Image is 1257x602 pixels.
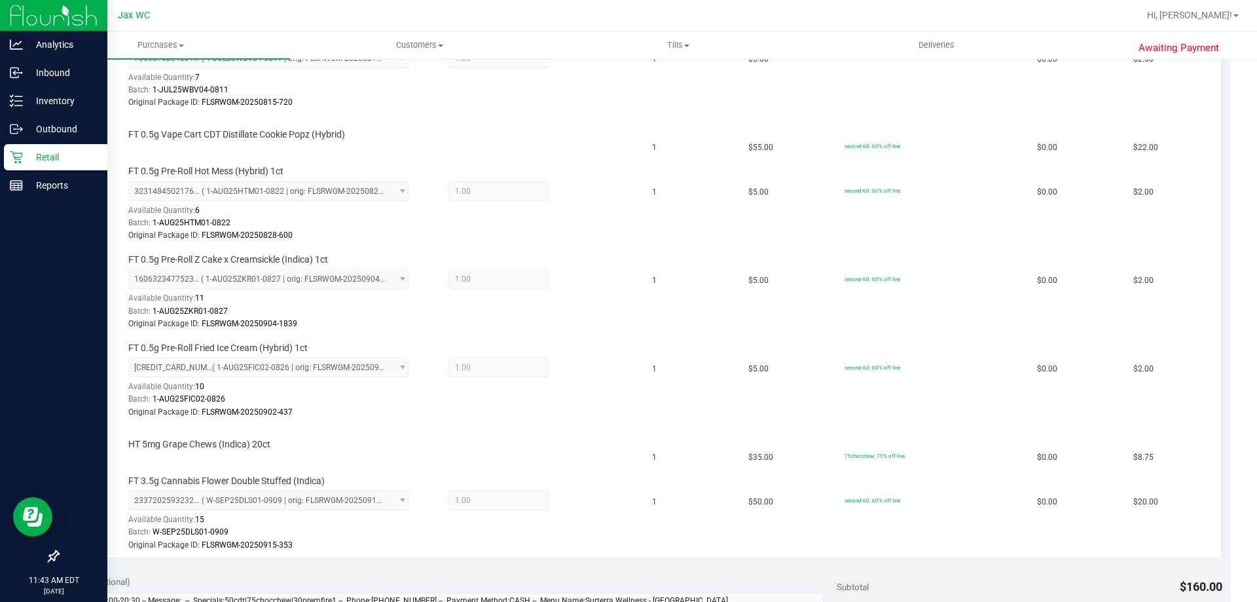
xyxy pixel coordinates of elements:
[128,394,151,404] span: Batch:
[195,206,200,215] span: 6
[23,37,101,52] p: Analytics
[6,586,101,596] p: [DATE]
[1133,363,1154,375] span: $2.00
[549,31,807,59] a: Tills
[195,382,204,391] span: 10
[23,178,101,193] p: Reports
[845,497,900,504] span: second-60: 60% off line
[202,407,293,417] span: FLSRWGM-20250902-437
[23,93,101,109] p: Inventory
[195,293,204,303] span: 11
[118,10,150,21] span: Jax WC
[1133,141,1158,154] span: $22.00
[128,289,423,314] div: Available Quantity:
[128,342,308,354] span: FT 0.5g Pre-Roll Fried Ice Cream (Hybrid) 1ct
[128,218,151,227] span: Batch:
[202,540,293,550] span: FLSRWGM-20250915-353
[128,438,270,451] span: HT 5mg Grape Chews (Indica) 20ct
[10,122,23,136] inline-svg: Outbound
[652,274,657,287] span: 1
[153,307,228,316] span: 1-AUG25ZKR01-0827
[845,276,900,282] span: second-60: 60% off line
[901,39,972,51] span: Deliveries
[128,98,200,107] span: Original Package ID:
[195,515,204,524] span: 15
[10,38,23,51] inline-svg: Analytics
[128,85,151,94] span: Batch:
[1037,186,1057,198] span: $0.00
[1147,10,1232,20] span: Hi, [PERSON_NAME]!
[6,574,101,586] p: 11:43 AM EDT
[202,231,293,240] span: FLSRWGM-20250828-600
[837,582,869,592] span: Subtotal
[153,218,230,227] span: 1-AUG25HTM01-0822
[10,94,23,107] inline-svg: Inventory
[128,540,200,550] span: Original Package ID:
[31,39,290,51] span: Purchases
[23,121,101,137] p: Outbound
[845,453,905,459] span: 75chocchew: 75% off line
[1180,580,1222,593] span: $160.00
[128,165,283,178] span: FT 0.5g Pre-Roll Hot Mess (Hybrid) 1ct
[128,407,200,417] span: Original Package ID:
[128,319,200,328] span: Original Package ID:
[153,527,228,536] span: W-SEP25DLS01-0909
[10,179,23,192] inline-svg: Reports
[807,31,1066,59] a: Deliveries
[291,39,548,51] span: Customers
[128,128,345,141] span: FT 0.5g Vape Cart CDT Distillate Cookie Popz (Hybrid)
[10,66,23,79] inline-svg: Inbound
[128,307,151,316] span: Batch:
[195,73,200,82] span: 7
[128,527,151,536] span: Batch:
[748,274,769,287] span: $5.00
[10,151,23,164] inline-svg: Retail
[202,319,297,328] span: FLSRWGM-20250904-1839
[128,510,423,536] div: Available Quantity:
[652,496,657,508] span: 1
[23,65,101,81] p: Inbound
[1133,186,1154,198] span: $2.00
[1037,363,1057,375] span: $0.00
[549,39,807,51] span: Tills
[1037,274,1057,287] span: $0.00
[128,68,423,94] div: Available Quantity:
[128,377,423,403] div: Available Quantity:
[128,475,325,487] span: FT 3.5g Cannabis Flower Double Stuffed (Indica)
[748,496,773,508] span: $50.00
[652,141,657,154] span: 1
[845,143,900,149] span: second-60: 60% off line
[652,186,657,198] span: 1
[652,363,657,375] span: 1
[1037,451,1057,464] span: $0.00
[31,31,290,59] a: Purchases
[748,141,773,154] span: $55.00
[13,497,52,536] iframe: Resource center
[748,186,769,198] span: $5.00
[290,31,549,59] a: Customers
[153,394,225,404] span: 1-AUG25FIC02-0826
[1037,141,1057,154] span: $0.00
[128,201,423,227] div: Available Quantity:
[845,364,900,371] span: second-60: 60% off line
[748,451,773,464] span: $35.00
[845,187,900,194] span: second-60: 60% off line
[128,231,200,240] span: Original Package ID:
[748,363,769,375] span: $5.00
[1037,496,1057,508] span: $0.00
[1133,451,1154,464] span: $8.75
[652,451,657,464] span: 1
[1133,496,1158,508] span: $20.00
[23,149,101,165] p: Retail
[153,85,228,94] span: 1-JUL25WBV04-0811
[202,98,293,107] span: FLSRWGM-20250815-720
[1133,274,1154,287] span: $2.00
[1139,41,1219,56] span: Awaiting Payment
[128,254,328,266] span: FT 0.5g Pre-Roll Z Cake x Creamsickle (Indica) 1ct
